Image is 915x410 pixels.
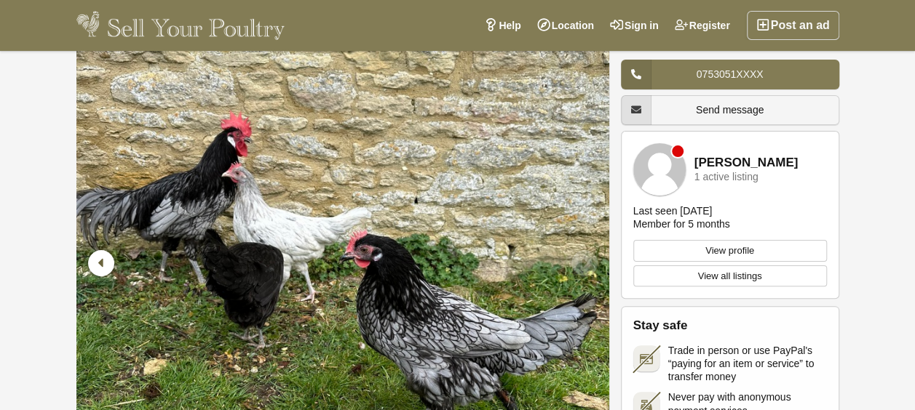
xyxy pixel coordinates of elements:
a: Post an ad [747,11,839,40]
div: Next slide [564,244,602,282]
div: Previous slide [84,244,122,282]
img: Thomas harney [633,143,686,196]
a: Location [529,11,602,40]
a: Send message [621,95,839,125]
div: Member is offline [672,145,684,157]
a: Sign in [602,11,667,40]
a: Register [667,11,738,40]
span: Send message [696,104,764,116]
div: 1 active listing [694,172,758,182]
a: Help [476,11,528,40]
a: [PERSON_NAME] [694,156,799,170]
a: 0753051XXXX [621,60,839,89]
span: Trade in person or use PayPal's “paying for an item or service” to transfer money [668,344,827,384]
a: View all listings [633,265,827,287]
h2: Stay safe [633,318,827,333]
div: Last seen [DATE] [633,204,713,217]
div: Member for 5 months [633,217,730,230]
a: View profile [633,240,827,262]
img: Sell Your Poultry [76,11,285,40]
span: 0753051XXXX [697,68,764,80]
